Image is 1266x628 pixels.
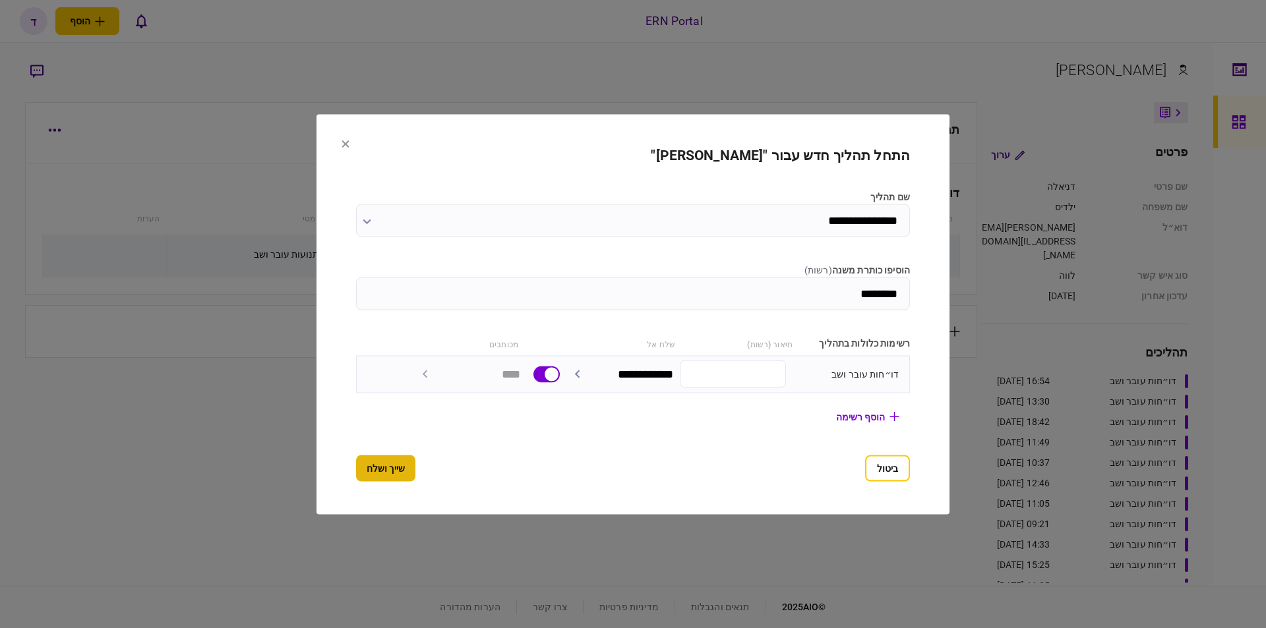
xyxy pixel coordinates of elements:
[865,455,910,481] button: ביטול
[356,190,910,204] label: שם תהליך
[356,277,910,310] input: הוסיפו כותרת משנה
[356,263,910,277] label: הוסיפו כותרת משנה
[799,336,910,350] div: רשימות כלולות בתהליך
[793,367,899,381] div: דו״חות עובר ושב
[356,455,415,481] button: שייך ושלח
[826,405,910,428] button: הוסף רשימה
[407,336,518,350] div: מכותבים
[804,264,832,275] span: ( רשות )
[356,204,910,237] input: שם תהליך
[564,336,675,350] div: שלח אל
[356,147,910,163] h2: התחל תהליך חדש עבור "[PERSON_NAME]"
[682,336,793,350] div: תיאור (רשות)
